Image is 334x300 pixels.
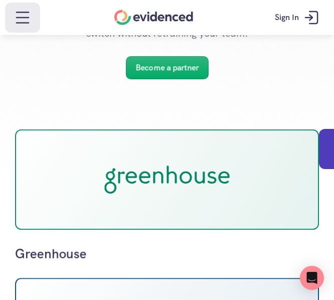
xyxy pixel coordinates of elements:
p: Sign In [275,11,299,24]
a: Home [114,10,193,25]
p: Become a partner [136,61,199,74]
a: Sign In [267,3,329,33]
a: Greenhouse [15,129,319,263]
p: Greenhouse [15,245,319,263]
div: Open Intercom Messenger [300,266,324,290]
